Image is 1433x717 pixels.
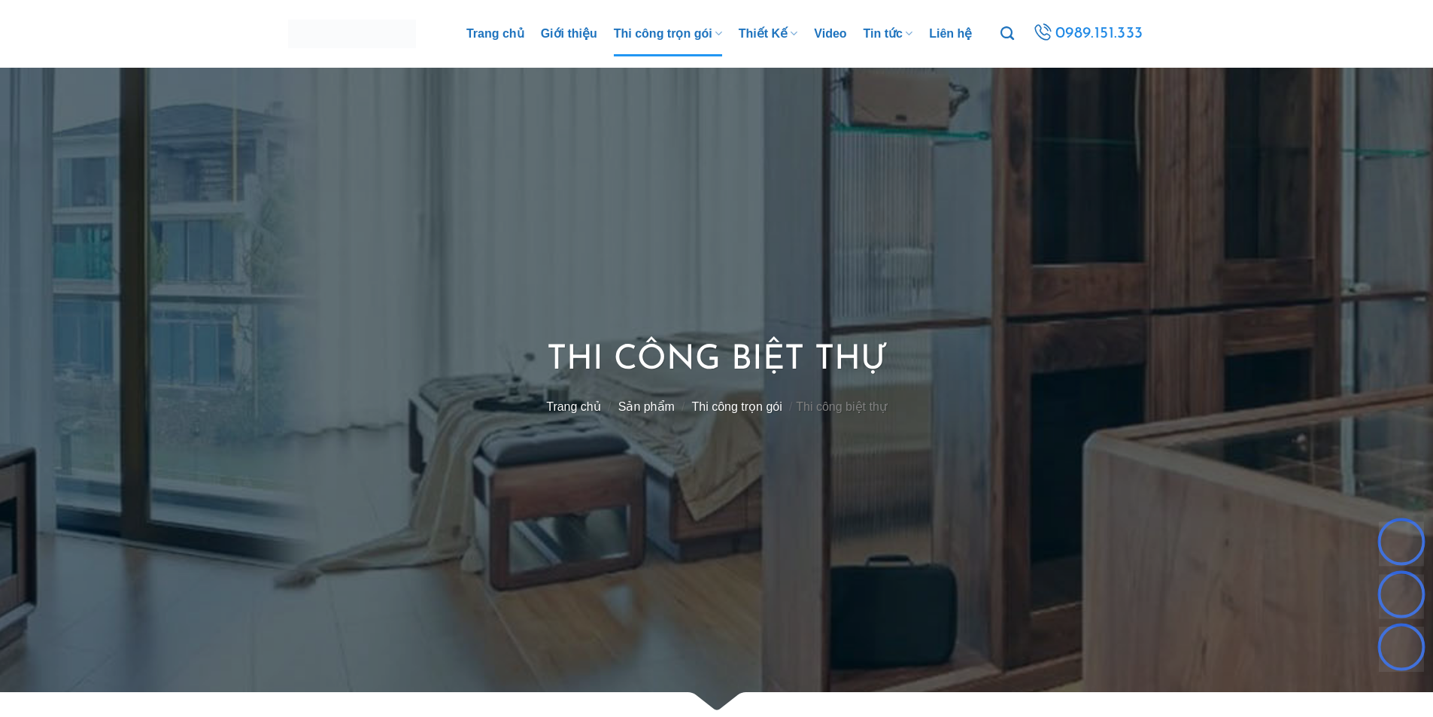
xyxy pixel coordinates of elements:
span: / [789,400,792,413]
a: Tin tức [864,11,913,56]
a: Tìm kiếm [1000,18,1014,50]
nav: Thi công biệt thự [546,400,887,414]
a: Video [814,11,846,56]
a: 0989.151.333 [1028,20,1149,48]
img: MasHome – Tổng Thầu Thiết Kế Và Xây Nhà Trọn Gói [288,17,416,50]
img: Facebook [1379,574,1424,619]
a: Giới thiệu [541,11,597,56]
a: Thiết Kế [739,11,798,56]
img: Phone [1379,627,1424,672]
span: / [682,400,685,413]
img: Zalo [1379,521,1424,567]
a: Sản phẩm [618,400,675,413]
h1: Thi công biệt thự [546,339,887,383]
span: / [608,400,611,413]
a: Trang chủ [546,400,601,413]
a: Thi công trọn gói [614,11,722,56]
span: 0989.151.333 [1053,20,1146,47]
a: Liên hệ [929,11,972,56]
a: Trang chủ [466,11,524,56]
a: Thi công trọn gói [692,400,782,413]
